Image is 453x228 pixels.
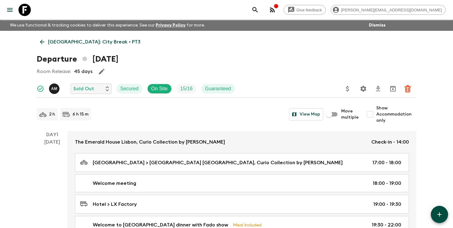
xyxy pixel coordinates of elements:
p: 18:00 - 19:00 [373,180,401,187]
p: On Site [151,85,168,92]
button: AM [49,83,61,94]
p: [GEOGRAPHIC_DATA]: City Break • PT3 [48,38,141,46]
p: The Emerald House Lisbon, Curio Collection by [PERSON_NAME] [75,138,225,146]
button: Dismiss [367,21,387,30]
p: Guaranteed [205,85,231,92]
svg: Synced Successfully [37,85,44,92]
p: Room Release: [37,68,71,75]
a: The Emerald House Lisbon, Curio Collection by [PERSON_NAME]Check-in - 14:00 [67,131,416,153]
p: 19:00 - 19:30 [373,201,401,208]
p: Check-in - 14:00 [371,138,409,146]
button: Settings [357,83,369,95]
button: Delete [402,83,414,95]
a: Welcome meeting18:00 - 19:00 [75,174,409,192]
div: [PERSON_NAME][EMAIL_ADDRESS][DOMAIN_NAME] [331,5,446,15]
span: Ana Margarida Moura [49,85,61,90]
p: Sold Out [73,85,94,92]
h1: Departure [DATE] [37,53,118,65]
p: 17:00 - 18:00 [372,159,401,166]
button: View Map [289,108,323,120]
button: Download CSV [372,83,384,95]
p: Secured [120,85,139,92]
p: We use functional & tracking cookies to deliver this experience. See our for more. [7,20,207,31]
p: 2 h [49,111,55,117]
p: Day 1 [37,131,67,138]
span: [PERSON_NAME][EMAIL_ADDRESS][DOMAIN_NAME] [338,8,445,12]
button: menu [4,4,16,16]
a: [GEOGRAPHIC_DATA]: City Break • PT3 [37,36,144,48]
button: Archive (Completed, Cancelled or Unsynced Departures only) [387,83,399,95]
p: 6 h 15 m [72,111,88,117]
p: Welcome meeting [93,180,136,187]
p: Hotel > LX Factory [93,201,137,208]
div: Secured [116,84,142,94]
a: Give feedback [284,5,326,15]
a: Privacy Policy [156,23,186,27]
p: [GEOGRAPHIC_DATA] > [GEOGRAPHIC_DATA] [GEOGRAPHIC_DATA], Curio Collection by [PERSON_NAME] [93,159,343,166]
p: 45 days [74,68,92,75]
button: Update Price, Early Bird Discount and Costs [341,83,354,95]
span: Show Accommodation only [376,105,416,124]
p: A M [51,86,57,91]
button: search adventures [249,4,261,16]
span: Give feedback [293,8,325,12]
div: Trip Fill [177,84,196,94]
span: Move multiple [341,108,359,120]
div: On Site [147,84,172,94]
a: [GEOGRAPHIC_DATA] > [GEOGRAPHIC_DATA] [GEOGRAPHIC_DATA], Curio Collection by [PERSON_NAME]17:00 -... [75,153,409,172]
p: 15 / 16 [180,85,193,92]
a: Hotel > LX Factory19:00 - 19:30 [75,195,409,214]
